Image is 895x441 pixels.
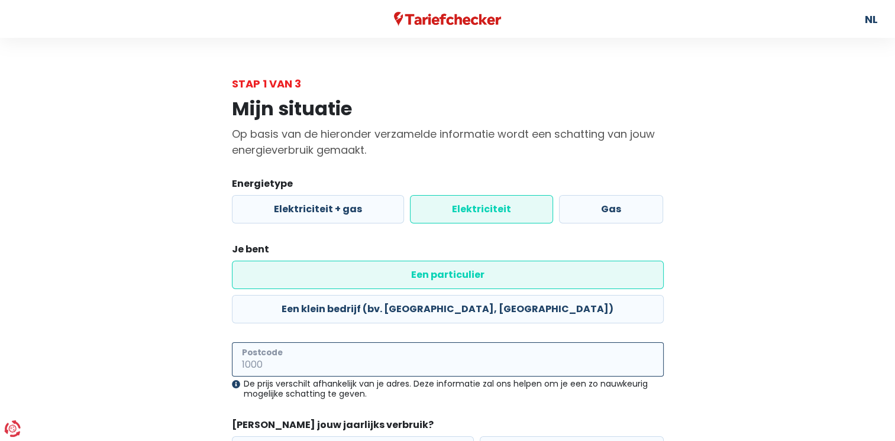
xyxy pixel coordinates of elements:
label: Elektriciteit [410,195,553,223]
label: Gas [559,195,663,223]
div: De prijs verschilt afhankelijk van je adres. Deze informatie zal ons helpen om je een zo nauwkeur... [232,379,664,399]
label: Een particulier [232,261,664,289]
img: Tariefchecker logo [394,12,502,27]
div: Stap 1 van 3 [232,76,664,92]
label: Elektriciteit + gas [232,195,404,223]
legend: Energietype [232,177,664,195]
legend: Je bent [232,242,664,261]
input: 1000 [232,342,664,377]
p: Op basis van de hieronder verzamelde informatie wordt een schatting van jouw energieverbruik gema... [232,126,664,158]
h1: Mijn situatie [232,98,664,120]
label: Een klein bedrijf (bv. [GEOGRAPHIC_DATA], [GEOGRAPHIC_DATA]) [232,295,664,323]
legend: [PERSON_NAME] jouw jaarlijks verbruik? [232,418,664,436]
